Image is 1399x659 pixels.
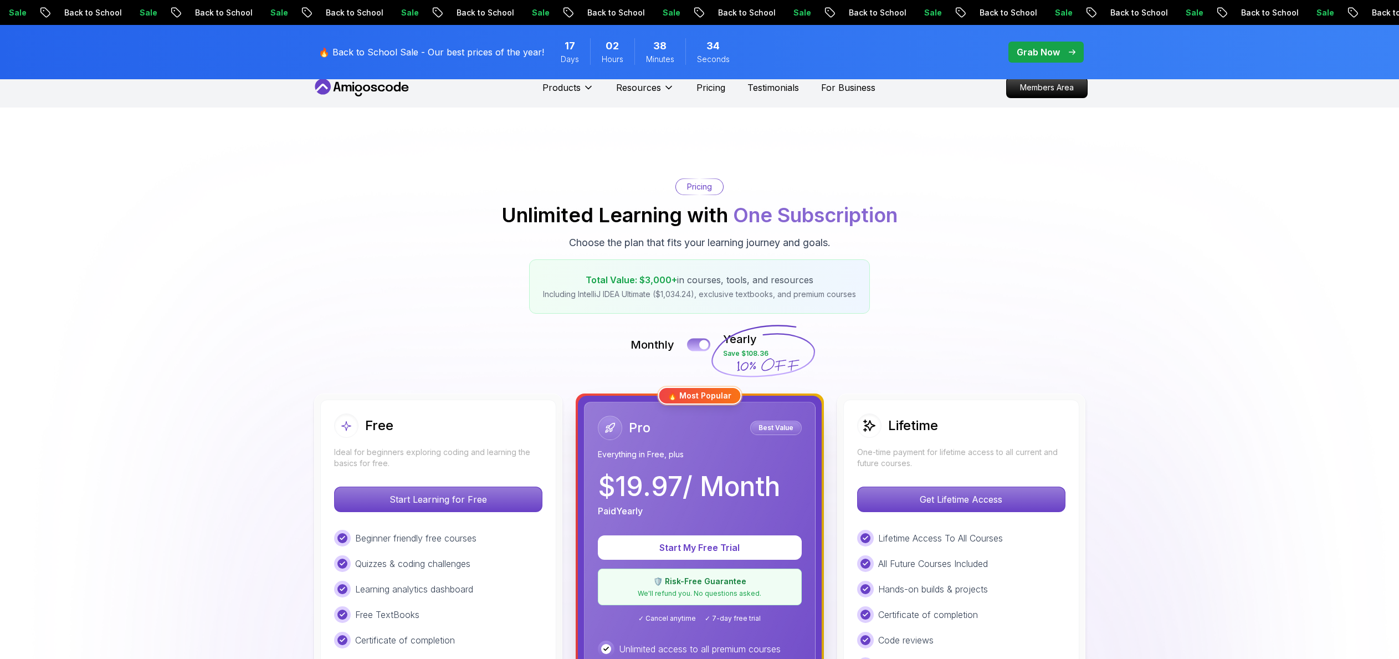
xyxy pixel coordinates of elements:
p: Sale [1176,7,1211,18]
p: Hands-on builds & projects [878,583,988,596]
a: Get Lifetime Access [857,494,1065,505]
span: 38 Minutes [653,38,667,54]
p: Sale [653,7,688,18]
p: Choose the plan that fits your learning journey and goals. [569,235,831,251]
p: Certificate of completion [355,634,455,647]
span: Days [561,54,579,65]
a: Members Area [1006,77,1088,98]
p: Grab Now [1017,45,1060,59]
p: Free TextBooks [355,608,419,621]
span: Minutes [646,54,674,65]
p: Back to School [1100,7,1176,18]
span: ✓ 7-day free trial [705,614,761,623]
p: Members Area [1007,78,1087,98]
h2: Lifetime [888,417,938,435]
p: Back to School [577,7,653,18]
p: Back to School [708,7,783,18]
p: Back to School [1231,7,1306,18]
p: All Future Courses Included [878,557,988,570]
a: Start Learning for Free [334,494,542,505]
a: Testimonials [747,81,799,94]
p: Code reviews [878,634,934,647]
p: Back to School [185,7,260,18]
button: Products [542,81,594,103]
p: Best Value [752,422,800,433]
p: Certificate of completion [878,608,978,621]
span: Total Value: $3,000+ [586,274,677,285]
p: Including IntelliJ IDEA Ultimate ($1,034.24), exclusive textbooks, and premium courses [543,289,856,300]
p: 🛡️ Risk-Free Guarantee [605,576,795,587]
h2: Unlimited Learning with [501,204,898,226]
p: Back to School [970,7,1045,18]
p: Sale [1045,7,1080,18]
h2: Free [365,417,393,435]
button: Get Lifetime Access [857,487,1065,512]
p: Get Lifetime Access [858,487,1065,512]
p: Pricing [687,181,712,192]
p: Learning analytics dashboard [355,583,473,596]
span: Seconds [697,54,730,65]
p: Back to School [839,7,914,18]
p: One-time payment for lifetime access to all current and future courses. [857,447,1065,469]
p: in courses, tools, and resources [543,273,856,287]
p: Products [542,81,581,94]
p: Unlimited access to all premium courses [619,642,781,656]
p: Back to School [447,7,522,18]
p: 🔥 Back to School Sale - Our best prices of the year! [319,45,544,59]
p: Start Learning for Free [335,487,542,512]
p: Sale [783,7,819,18]
p: Back to School [316,7,391,18]
a: Pricing [696,81,725,94]
a: Start My Free Trial [598,542,802,553]
p: Quizzes & coding challenges [355,557,470,570]
span: One Subscription [733,203,898,227]
p: Everything in Free, plus [598,449,802,460]
p: Sale [391,7,427,18]
span: 2 Hours [606,38,619,54]
span: Hours [602,54,623,65]
button: Start My Free Trial [598,535,802,560]
span: 34 Seconds [706,38,720,54]
p: Sale [1306,7,1342,18]
p: Start My Free Trial [611,541,788,554]
button: Resources [616,81,674,103]
p: Sale [914,7,950,18]
p: Monthly [631,337,674,353]
h2: Pro [629,419,650,437]
p: Sale [260,7,296,18]
p: $ 19.97 / Month [598,473,780,500]
span: ✓ Cancel anytime [638,614,696,623]
a: For Business [821,81,875,94]
p: We'll refund you. No questions asked. [605,589,795,598]
p: Back to School [54,7,130,18]
p: Lifetime Access To All Courses [878,532,1003,545]
p: Sale [522,7,557,18]
span: 17 Days [565,38,575,54]
p: Beginner friendly free courses [355,532,476,545]
p: Ideal for beginners exploring coding and learning the basics for free. [334,447,542,469]
button: Start Learning for Free [334,487,542,512]
p: Sale [130,7,165,18]
p: Resources [616,81,661,94]
p: Paid Yearly [598,504,643,518]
